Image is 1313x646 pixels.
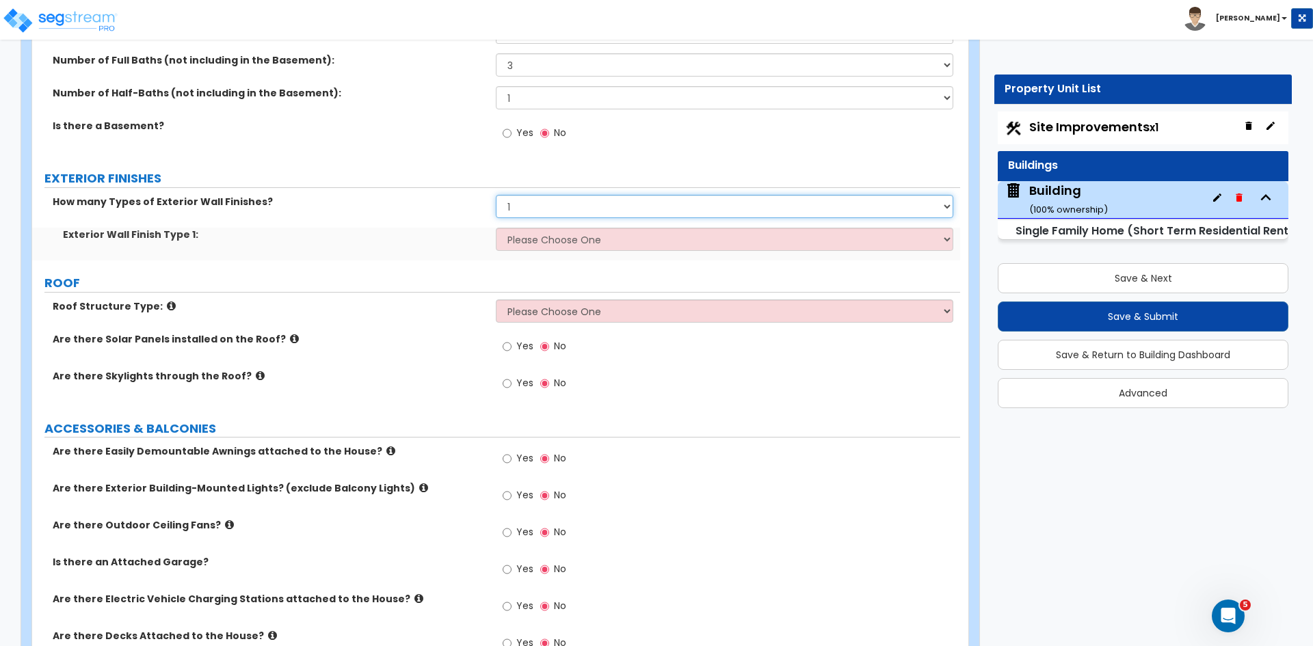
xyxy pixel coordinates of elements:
i: click for more info! [225,520,234,530]
span: No [554,339,566,353]
button: Save & Next [998,263,1288,293]
input: No [540,525,549,540]
small: ( 100 % ownership) [1029,203,1108,216]
label: Are there Decks Attached to the House? [53,629,486,643]
label: Are there Electric Vehicle Charging Stations attached to the House? [53,592,486,606]
span: No [554,126,566,139]
div: Property Unit List [1005,81,1282,97]
label: Are there Solar Panels installed on the Roof? [53,332,486,346]
span: Yes [516,451,533,465]
input: No [540,562,549,577]
span: Yes [516,562,533,576]
label: Roof Structure Type: [53,299,486,313]
label: Exterior Wall Finish Type 1: [63,228,486,241]
img: avatar.png [1183,7,1207,31]
button: Save & Return to Building Dashboard [998,340,1288,370]
span: Building [1005,182,1108,217]
input: No [540,376,549,391]
input: Yes [503,562,512,577]
i: click for more info! [167,301,176,311]
button: Advanced [998,378,1288,408]
span: Yes [516,126,533,139]
span: Yes [516,376,533,390]
label: Number of Half-Baths (not including in the Basement): [53,86,486,100]
span: No [554,562,566,576]
label: Is there an Attached Garage? [53,555,486,569]
input: Yes [503,376,512,391]
input: No [540,126,549,141]
input: Yes [503,451,512,466]
label: How many Types of Exterior Wall Finishes? [53,195,486,208]
div: Building [1029,182,1108,217]
label: Are there Exterior Building-Mounted Lights? (exclude Balcony Lights) [53,481,486,495]
b: [PERSON_NAME] [1216,13,1280,23]
small: Single Family Home (Short Term Residential Rental) [1016,223,1304,239]
input: Yes [503,488,512,503]
label: Are there Easily Demountable Awnings attached to the House? [53,444,486,458]
img: building.svg [1005,182,1022,200]
div: Buildings [1008,158,1278,174]
button: Save & Submit [998,301,1288,332]
input: Yes [503,339,512,354]
i: click for more info! [290,334,299,344]
i: click for more info! [268,630,277,641]
i: click for more info! [256,371,265,381]
span: No [554,599,566,613]
label: Number of Full Baths (not including in the Basement): [53,53,486,67]
label: ROOF [44,274,960,292]
label: Are there Outdoor Ceiling Fans? [53,518,486,532]
i: click for more info! [386,446,395,456]
iframe: Intercom live chat [1212,600,1245,632]
small: x1 [1150,120,1158,135]
i: click for more info! [414,593,423,604]
label: Are there Skylights through the Roof? [53,369,486,383]
span: Yes [516,488,533,502]
label: Is there a Basement? [53,119,486,133]
label: ACCESSORIES & BALCONIES [44,420,960,438]
span: Yes [516,599,533,613]
input: No [540,488,549,503]
span: Yes [516,339,533,353]
span: Yes [516,525,533,539]
span: No [554,488,566,502]
span: No [554,525,566,539]
span: Site Improvements [1029,118,1158,135]
label: EXTERIOR FINISHES [44,170,960,187]
input: No [540,339,549,354]
input: No [540,451,549,466]
span: No [554,451,566,465]
i: click for more info! [419,483,428,493]
img: logo_pro_r.png [2,7,118,34]
span: No [554,376,566,390]
input: Yes [503,126,512,141]
span: 5 [1240,600,1251,610]
img: Construction.png [1005,120,1022,137]
input: Yes [503,599,512,614]
input: Yes [503,525,512,540]
input: No [540,599,549,614]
